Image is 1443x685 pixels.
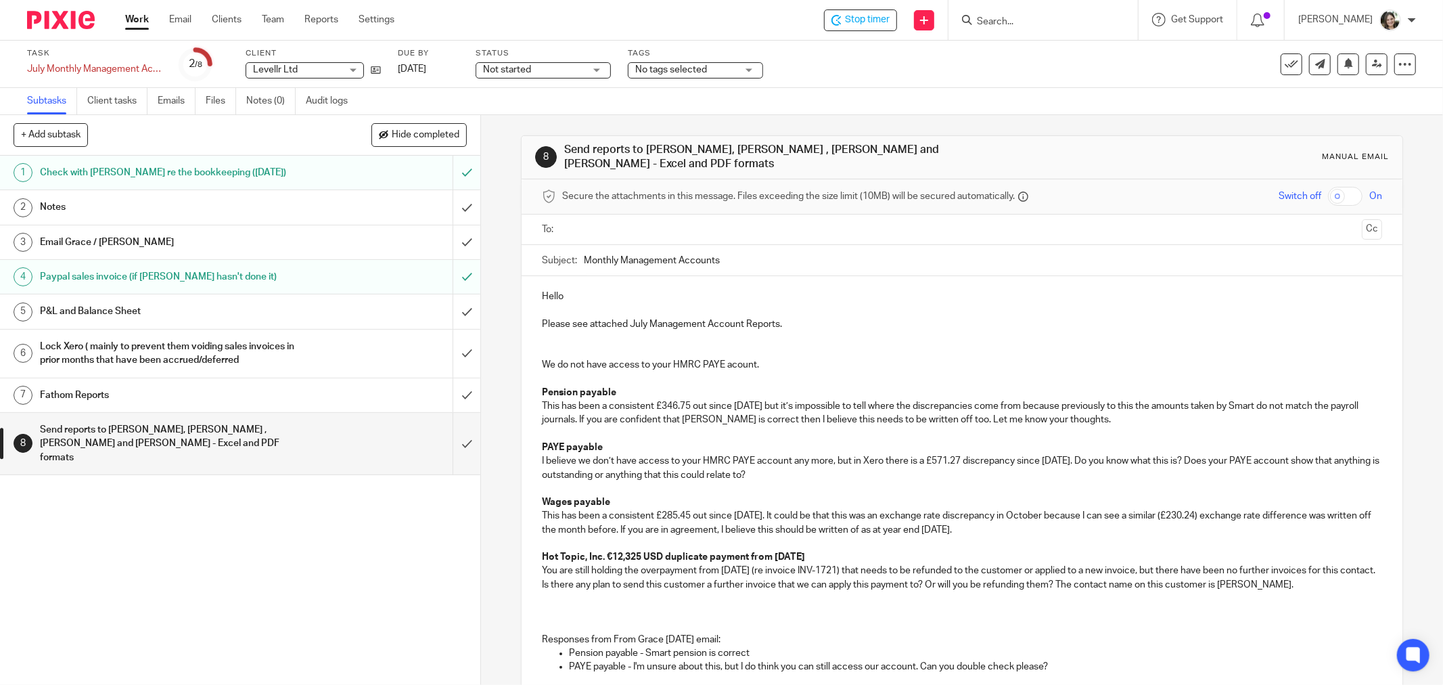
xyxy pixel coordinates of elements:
[1171,15,1223,24] span: Get Support
[569,646,1382,660] p: Pension payable - Smart pension is correct
[246,48,381,59] label: Client
[483,65,531,74] span: Not started
[14,434,32,453] div: 8
[169,13,191,26] a: Email
[206,88,236,114] a: Files
[253,65,298,74] span: Levellr Ltd
[542,388,616,397] strong: Pension payable
[542,552,805,562] strong: Hot Topic, Inc. €12,325 USD duplicate payment from [DATE]
[542,399,1382,427] p: This has been a consistent £346.75 out since [DATE] but it’s impossible to tell where the discrep...
[1322,152,1389,162] div: Manual email
[40,162,306,183] h1: Check with [PERSON_NAME] re the bookkeeping ([DATE])
[14,267,32,286] div: 4
[535,146,557,168] div: 8
[845,13,890,27] span: Stop timer
[87,88,147,114] a: Client tasks
[306,88,358,114] a: Audit logs
[195,61,202,68] small: /8
[564,143,991,172] h1: Send reports to [PERSON_NAME], [PERSON_NAME] , [PERSON_NAME] and [PERSON_NAME] - Excel and PDF fo...
[542,454,1382,482] p: I believe we don’t have access to your HMRC PAYE account any more, but in Xero there is a £571.27...
[976,16,1097,28] input: Search
[189,56,202,72] div: 2
[27,11,95,29] img: Pixie
[542,223,557,236] label: To:
[14,344,32,363] div: 6
[304,13,338,26] a: Reports
[14,303,32,322] div: 5
[40,267,306,287] h1: Paypal sales invoice (if [PERSON_NAME] hasn't done it)
[824,9,897,31] div: Levellr Ltd - July Monthly Management Accounts - Levellr
[14,163,32,182] div: 1
[371,123,467,146] button: Hide completed
[212,13,242,26] a: Clients
[542,254,577,267] label: Subject:
[542,564,1382,592] p: You are still holding the overpayment from [DATE] (re invoice INV-1721) that needs to be refunded...
[635,65,707,74] span: No tags selected
[27,62,162,76] div: July Monthly Management Accounts - Levellr
[562,190,1015,203] span: Secure the attachments in this message. Files exceeding the size limit (10MB) will be secured aut...
[542,509,1382,537] p: This has been a consistent £285.45 out since [DATE]. It could be that this was an exchange rate d...
[398,48,459,59] label: Due by
[40,336,306,371] h1: Lock Xero ( mainly to prevent them voiding sales invoices in prior months that have been accrued/...
[246,88,296,114] a: Notes (0)
[40,197,306,217] h1: Notes
[542,443,603,452] strong: PAYE payable
[27,48,162,59] label: Task
[476,48,611,59] label: Status
[569,660,1382,673] p: PAYE payable - I'm unsure about this, but I do think you can still access our account. Can you do...
[40,385,306,405] h1: Fathom Reports
[542,633,1382,646] p: Responses from From Grace [DATE] email:
[542,317,1382,331] p: Please see attached July Management Account Reports.
[40,420,306,468] h1: Send reports to [PERSON_NAME], [PERSON_NAME] , [PERSON_NAME] and [PERSON_NAME] - Excel and PDF fo...
[14,233,32,252] div: 3
[542,498,610,507] strong: Wages payable
[14,123,88,146] button: + Add subtask
[14,386,32,405] div: 7
[40,301,306,322] h1: P&L and Balance Sheet
[262,13,284,26] a: Team
[1379,9,1401,31] img: barbara-raine-.jpg
[392,130,459,141] span: Hide completed
[359,13,394,26] a: Settings
[1298,13,1373,26] p: [PERSON_NAME]
[40,232,306,252] h1: Email Grace / [PERSON_NAME]
[1362,219,1382,240] button: Cc
[1369,190,1382,203] span: On
[1279,190,1321,203] span: Switch off
[542,290,1382,303] p: Hello
[14,198,32,217] div: 2
[542,358,1382,386] p: We do not have access to your HMRC PAYE acount.
[27,88,77,114] a: Subtasks
[398,64,426,74] span: [DATE]
[158,88,196,114] a: Emails
[125,13,149,26] a: Work
[628,48,763,59] label: Tags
